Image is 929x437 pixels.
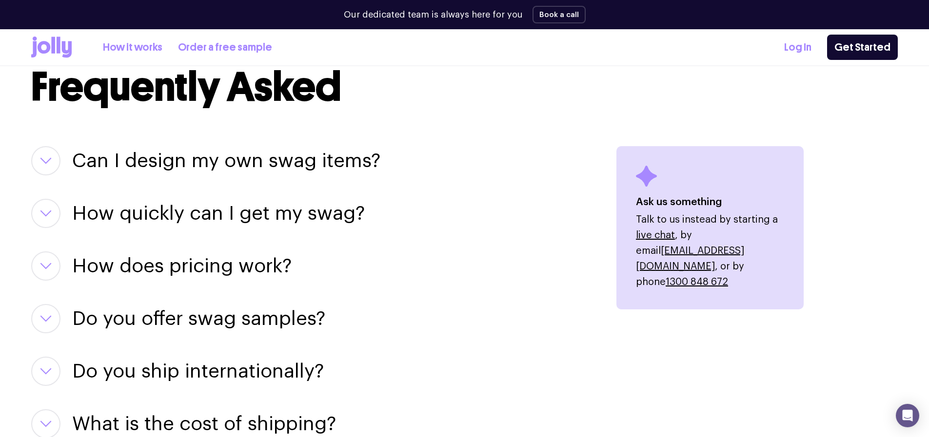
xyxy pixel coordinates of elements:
button: Do you ship internationally? [72,357,324,386]
button: How does pricing work? [72,251,292,281]
a: Get Started [827,35,898,60]
a: 1300 848 672 [666,277,728,287]
h2: Frequently Asked [31,66,898,107]
button: How quickly can I get my swag? [72,199,365,228]
button: Do you offer swag samples? [72,304,325,333]
button: Book a call [533,6,586,23]
a: How it works [103,39,162,56]
a: [EMAIL_ADDRESS][DOMAIN_NAME] [636,246,744,271]
div: Open Intercom Messenger [896,404,919,427]
p: Talk to us instead by starting a , by email , or by phone [636,212,784,290]
p: Our dedicated team is always here for you [344,8,523,21]
h4: Ask us something [636,194,784,210]
a: Log In [784,39,811,56]
a: Order a free sample [178,39,272,56]
button: Can I design my own swag items? [72,146,380,175]
button: live chat [636,228,675,243]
